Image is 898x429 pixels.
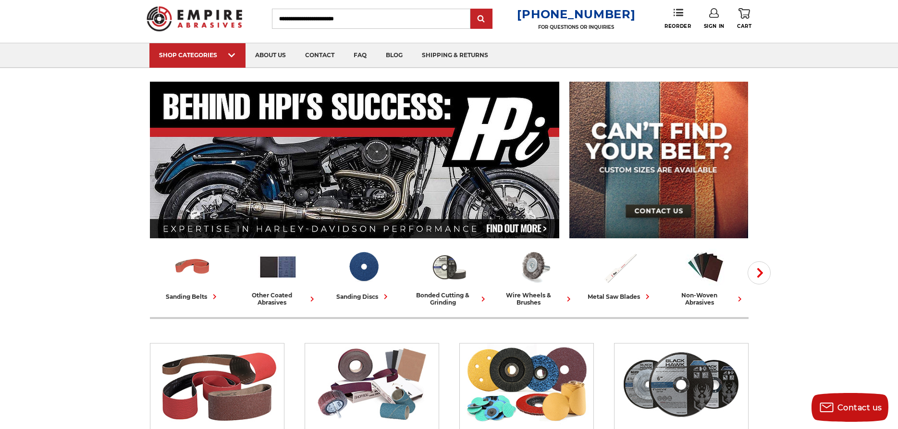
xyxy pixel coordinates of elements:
a: blog [376,43,412,68]
img: Banner for an interview featuring Horsepower Inc who makes Harley performance upgrades featured o... [150,82,560,238]
span: Reorder [664,23,691,29]
a: metal saw blades [581,247,659,302]
span: Sign In [704,23,725,29]
img: promo banner for custom belts. [569,82,748,238]
img: Sanding Belts [172,247,212,287]
div: metal saw blades [588,292,652,302]
img: Other Coated Abrasives [309,343,434,425]
a: [PHONE_NUMBER] [517,7,635,21]
span: Contact us [837,403,882,412]
a: non-woven abrasives [667,247,745,306]
img: Other Coated Abrasives [258,247,298,287]
a: sanding discs [325,247,403,302]
div: bonded cutting & grinding [410,292,488,306]
input: Submit [472,10,491,29]
img: Bonded Cutting & Grinding [429,247,469,287]
a: shipping & returns [412,43,498,68]
button: Next [748,261,771,284]
img: Non-woven Abrasives [686,247,726,287]
button: Contact us [812,393,888,422]
div: SHOP CATEGORIES [159,51,236,59]
span: Cart [737,23,751,29]
img: Sanding Discs [464,343,589,425]
a: faq [344,43,376,68]
div: other coated abrasives [239,292,317,306]
p: FOR QUESTIONS OR INQUIRIES [517,24,635,30]
img: Sanding Belts [155,343,279,425]
div: wire wheels & brushes [496,292,574,306]
img: Bonded Cutting & Grinding [619,343,743,425]
div: non-woven abrasives [667,292,745,306]
img: Metal Saw Blades [600,247,640,287]
a: wire wheels & brushes [496,247,574,306]
a: bonded cutting & grinding [410,247,488,306]
div: sanding belts [166,292,220,302]
img: Sanding Discs [344,247,383,287]
a: contact [295,43,344,68]
img: Wire Wheels & Brushes [515,247,554,287]
div: sanding discs [336,292,391,302]
a: sanding belts [154,247,232,302]
a: Reorder [664,8,691,29]
a: other coated abrasives [239,247,317,306]
a: about us [246,43,295,68]
a: Cart [737,8,751,29]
